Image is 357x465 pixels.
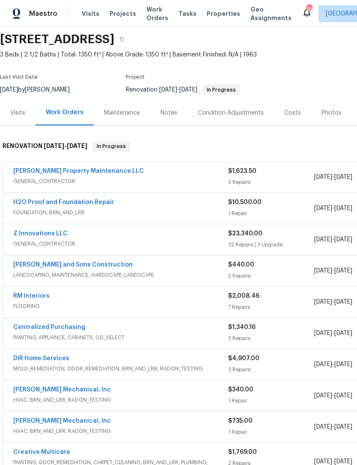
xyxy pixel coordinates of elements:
span: - [44,143,87,149]
span: [DATE] [314,237,332,243]
span: - [314,267,352,275]
a: [PERSON_NAME] and Sons Construction [13,262,133,268]
div: Notes [161,109,177,117]
div: Maintenance [104,109,140,117]
div: Photos [321,109,342,117]
a: Creative Multicare [13,449,70,455]
span: [DATE] [334,424,352,430]
a: [PERSON_NAME] Property Maintenance LLC [13,168,144,174]
span: [DATE] [159,87,177,93]
span: - [314,423,352,431]
div: 3 Repairs [228,178,314,187]
span: PAINTING, APPLIANCE, CABINETS, OD_SELECT [13,333,228,342]
div: 1 Repair [228,397,314,405]
span: $440.00 [228,262,254,268]
span: [DATE] [334,459,352,465]
div: 114 [306,5,312,14]
span: $1,769.00 [228,449,257,455]
div: 1 Repair [228,209,314,218]
span: FOUNDATION, BRN_AND_LRR [13,208,228,217]
span: $2,008.46 [228,293,259,299]
span: LANDSCAPING_MAINTENANCE, HARDSCAPE_LANDSCAPE [13,271,228,279]
span: - [314,298,352,306]
span: FLOORING [13,302,228,311]
span: [DATE] [314,268,332,274]
h6: RENOVATION [3,141,87,151]
span: Visits [82,9,99,18]
span: [DATE] [334,330,352,336]
span: - [314,173,352,181]
span: In Progress [93,142,129,151]
span: [DATE] [334,237,352,243]
span: Work Orders [146,5,168,22]
span: [DATE] [314,424,332,430]
div: Costs [284,109,301,117]
span: [DATE] [334,174,352,180]
span: - [314,235,352,244]
div: 3 Repairs [228,365,314,374]
span: [DATE] [334,361,352,367]
div: 7 Repairs [228,303,314,311]
span: [DATE] [314,459,332,465]
span: $735.00 [228,418,253,424]
div: Work Orders [46,108,83,117]
span: - [314,204,352,213]
span: Tasks [178,11,196,17]
span: - [159,87,197,93]
div: 32 Repairs | 3 Upgrade [228,240,314,249]
span: $1,623.50 [228,168,256,174]
span: In Progress [203,87,239,92]
span: Geo Assignments [250,5,292,22]
span: GENERAL_CONTRACTOR [13,240,228,248]
div: 1 Repair [228,428,314,436]
span: Project [126,74,145,80]
a: [PERSON_NAME] Mechanical, Inc [13,387,111,393]
span: [DATE] [314,393,332,399]
span: [DATE] [334,393,352,399]
a: RM Interiors [13,293,50,299]
span: [DATE] [314,361,332,367]
span: [DATE] [314,330,332,336]
div: 3 Repairs [228,334,314,343]
span: [DATE] [314,299,332,305]
span: - [314,329,352,338]
span: Properties [207,9,240,18]
span: $23,340.00 [228,231,262,237]
span: HVAC, BRN_AND_LRR, RADON_TESTING [13,427,228,435]
span: $10,500.00 [228,199,262,205]
div: Visits [10,109,25,117]
div: 2 Repairs [228,272,314,280]
span: HVAC, BRN_AND_LRR, RADON_TESTING [13,396,228,404]
span: [DATE] [334,268,352,274]
span: MOLD_REMEDIATION, ODOR_REMEDIATION, BRN_AND_LRR, RADON_TESTING [13,364,228,373]
span: [DATE] [334,299,352,305]
button: Copy Address [114,32,130,47]
a: [PERSON_NAME] Mechanical, Inc [13,418,111,424]
span: Renovation [126,87,240,93]
span: [DATE] [314,205,332,211]
span: GENERAL_CONTRACTOR [13,177,228,186]
div: Condition Adjustments [198,109,264,117]
span: [DATE] [179,87,197,93]
a: H2O Proof and Foundation Repair [13,199,114,205]
span: $340.00 [228,387,253,393]
span: [DATE] [44,143,64,149]
span: - [314,360,352,369]
span: $1,340.16 [228,324,256,330]
span: [DATE] [334,205,352,211]
a: Z Innovations LLC [13,231,68,237]
span: Projects [110,9,136,18]
span: [DATE] [67,143,87,149]
span: Maestro [29,9,57,18]
span: [DATE] [314,174,332,180]
a: DIR Home Services [13,355,69,361]
a: Centralized Purchasing [13,324,85,330]
span: - [314,391,352,400]
span: $4,907.00 [228,355,259,361]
